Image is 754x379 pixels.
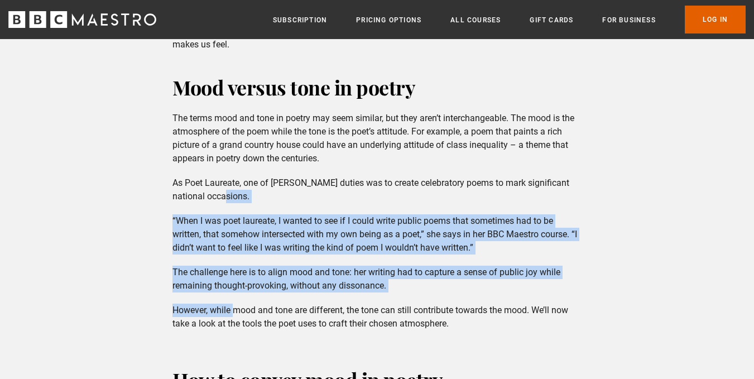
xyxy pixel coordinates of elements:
p: However, while mood and tone are different, the tone can still contribute towards the mood. We’ll... [172,304,582,344]
a: All Courses [450,15,501,26]
a: Pricing Options [356,15,421,26]
svg: BBC Maestro [8,11,156,28]
p: The terms mood and tone in poetry may seem similar, but they aren’t interchangeable. The mood is ... [172,112,582,165]
p: “When I was poet laureate, I wanted to see if I could write public poems that sometimes had to be... [172,214,582,255]
p: The challenge here is to align mood and tone: her writing had to capture a sense of public joy wh... [172,266,582,292]
h2: Mood versus tone in poetry [172,74,582,100]
a: Subscription [273,15,327,26]
a: For business [602,15,655,26]
a: Log In [685,6,746,33]
a: Gift Cards [530,15,573,26]
nav: Primary [273,6,746,33]
p: As Poet Laureate, one of [PERSON_NAME] duties was to create celebratory poems to mark significant... [172,176,582,203]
